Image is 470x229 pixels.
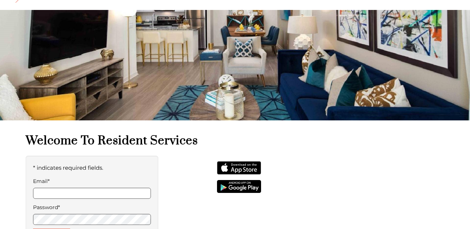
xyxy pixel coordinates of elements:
label: Password* [33,202,151,212]
img: Get it on Google Play [217,180,261,193]
p: * indicates required fields. [33,163,151,173]
img: App Store [217,161,261,175]
label: Email* [33,176,151,186]
h1: Welcome to Resident Services [26,133,444,148]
